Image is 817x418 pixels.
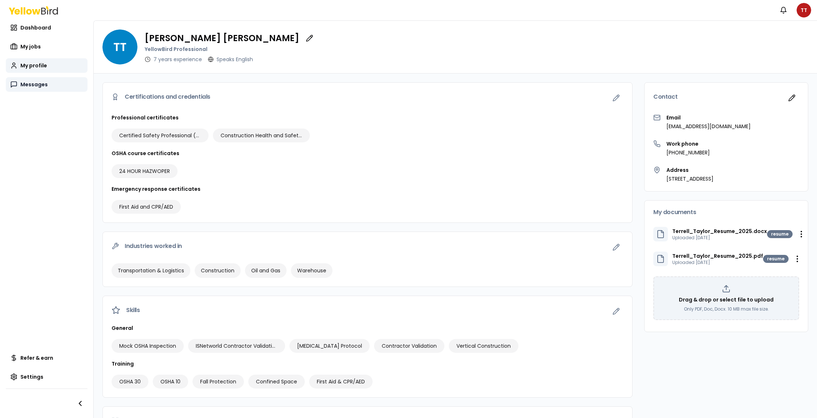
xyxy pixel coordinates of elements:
[119,132,201,139] span: Certified Safety Professional (CSP)
[666,140,710,147] h3: Work phone
[145,34,299,43] p: [PERSON_NAME] [PERSON_NAME]
[374,339,444,353] div: Contractor Validation
[684,306,769,312] p: Only PDF, Doc, Docx. 10 MB max file size.
[672,228,767,235] p: Terrell_Taylor_Resume_2025.docx
[672,235,767,241] p: Uploaded [DATE]
[145,46,317,53] p: YellowBird Professional
[112,185,623,193] h3: Emergency response certificates
[112,375,148,389] div: OSHA 30
[672,252,763,260] p: Terrell_Taylor_Resume_2025.pdf
[297,267,326,274] span: Warehouse
[119,342,176,350] span: Mock OSHA Inspection
[797,3,811,17] span: TT
[118,267,184,274] span: Transportation & Logistics
[201,267,234,274] span: Construction
[6,39,87,54] a: My jobs
[125,243,182,249] span: Industries worked in
[112,324,623,332] h3: General
[112,339,184,353] div: Mock OSHA Inspection
[20,43,41,50] span: My jobs
[112,114,623,121] h3: Professional certificates
[221,132,302,139] span: Construction Health and Safety Technician (CHST)
[112,263,190,278] div: Transportation & Logistics
[196,342,277,350] span: ISNetworld Contractor Validation
[6,351,87,365] a: Refer & earn
[679,296,774,303] p: Drag & drop or select file to upload
[666,175,713,182] p: [STREET_ADDRESS]
[195,263,241,278] div: Construction
[763,255,789,263] div: resume
[112,360,623,367] h3: Training
[251,267,280,274] span: Oil and Gas
[200,378,236,385] span: Fall Protection
[153,375,188,389] div: OSHA 10
[20,354,53,362] span: Refer & earn
[153,56,202,63] p: 7 years experience
[317,378,365,385] span: First Aid & CPR/AED
[767,230,793,238] div: resume
[672,260,763,265] p: Uploaded [DATE]
[382,342,437,350] span: Contractor Validation
[112,200,181,214] div: First Aid and CPR/AED
[256,378,297,385] span: Confined Space
[6,20,87,35] a: Dashboard
[20,81,48,88] span: Messages
[449,339,518,353] div: Vertical Construction
[456,342,511,350] span: Vertical Construction
[666,166,713,174] h3: Address
[102,29,137,64] span: TT
[6,58,87,73] a: My profile
[289,339,370,353] div: COVID-19 Protocol
[125,94,210,100] span: Certifications and credentials
[666,123,751,130] p: [EMAIL_ADDRESS][DOMAIN_NAME]
[20,24,51,31] span: Dashboard
[653,209,696,215] span: My documents
[119,203,173,210] span: First Aid and CPR/AED
[213,129,310,142] div: Construction Health and Safety Technician (CHST)
[291,263,332,278] div: Warehouse
[666,114,751,121] h3: Email
[6,370,87,384] a: Settings
[248,375,305,389] div: Confined Space
[666,149,710,156] p: [PHONE_NUMBER]
[119,167,170,175] span: 24 HOUR HAZWOPER
[217,56,253,63] p: Speaks English
[119,378,141,385] span: OSHA 30
[6,77,87,92] a: Messages
[188,339,285,353] div: ISNetworld Contractor Validation
[20,62,47,69] span: My profile
[112,150,623,157] h3: OSHA course certificates
[309,375,373,389] div: First Aid & CPR/AED
[20,373,43,380] span: Settings
[297,342,362,350] span: [MEDICAL_DATA] Protocol
[112,164,178,178] div: 24 HOUR HAZWOPER
[653,276,799,320] div: Drag & drop or select file to uploadOnly PDF, Doc, Docx. 10 MB max file size.
[112,129,209,142] div: Certified Safety Professional (CSP)
[245,263,287,278] div: Oil and Gas
[653,94,677,100] span: Contact
[160,378,180,385] span: OSHA 10
[126,307,140,313] span: Skills
[192,375,244,389] div: Fall Protection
